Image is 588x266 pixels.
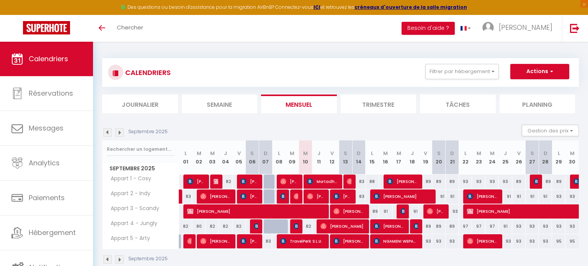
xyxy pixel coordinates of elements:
[427,204,445,219] span: [PERSON_NAME]
[333,234,365,248] span: [PERSON_NAME]
[179,219,193,233] div: 82
[280,234,325,248] span: TravelPerk S.L.U.
[354,4,467,10] a: créneaux d'ouverture de la salle migration
[499,140,512,175] th: 25
[534,174,538,189] span: [PERSON_NAME]
[240,234,258,248] span: [PERSON_NAME]
[128,128,168,135] p: Septembre 2025
[286,140,299,175] th: 09
[104,234,152,243] span: Appart 5 - Arty
[352,140,366,175] th: 14
[539,189,552,204] div: 91
[383,150,388,157] abbr: M
[522,125,579,136] button: Gestion des prix
[210,150,215,157] abbr: M
[187,234,192,248] span: [PERSON_NAME]
[333,204,365,219] span: [PERSON_NAME]
[200,189,232,204] span: [PERSON_NAME]
[104,175,153,183] span: Appart 1 - Cosy
[405,204,419,219] div: 91
[254,219,258,233] span: [PERSON_NAME]
[330,150,334,157] abbr: V
[558,150,560,157] abbr: L
[512,219,526,233] div: 93
[197,150,201,157] abbr: M
[246,140,259,175] th: 06
[482,22,494,33] img: ...
[303,150,308,157] abbr: M
[224,150,227,157] abbr: J
[437,150,441,157] abbr: S
[352,175,366,189] div: 83
[272,140,286,175] th: 08
[499,219,512,233] div: 91
[259,140,272,175] th: 07
[374,219,405,233] span: [PERSON_NAME]
[432,189,446,204] div: 91
[232,140,246,175] th: 05
[312,140,326,175] th: 11
[570,150,575,157] abbr: M
[432,219,446,233] div: 89
[29,193,65,202] span: Paiements
[111,15,149,42] a: Chercher
[366,140,379,175] th: 15
[237,150,241,157] abbr: V
[467,189,498,204] span: [PERSON_NAME] [PERSON_NAME]
[526,189,539,204] div: 91
[107,142,175,156] input: Rechercher un logement...
[104,204,161,213] span: Appart 3 - Scandy
[477,15,562,42] a: ... [PERSON_NAME]
[333,189,351,204] span: [PERSON_NAME]
[411,150,414,157] abbr: J
[344,150,347,157] abbr: S
[102,95,178,113] li: Journalier
[179,140,193,175] th: 01
[379,204,392,219] div: 91
[512,189,526,204] div: 91
[206,219,219,233] div: 82
[512,175,526,189] div: 89
[539,140,552,175] th: 28
[500,95,575,113] li: Planning
[280,189,285,204] span: [PERSON_NAME]
[397,150,401,157] abbr: M
[214,174,218,189] span: [PERSON_NAME]
[400,204,405,219] span: [PERSON_NAME]
[526,140,539,175] th: 27
[531,150,534,157] abbr: S
[499,175,512,189] div: 93
[29,228,76,237] span: Hébergement
[499,189,512,204] div: 91
[374,234,418,248] span: NGAMENI WEPANJUE [PERSON_NAME]
[510,64,569,79] button: Actions
[419,140,432,175] th: 19
[413,219,418,233] span: SOLLASE SOBLINTER
[317,150,320,157] abbr: J
[299,140,312,175] th: 10
[565,140,579,175] th: 30
[446,140,459,175] th: 21
[472,140,485,175] th: 23
[552,219,565,233] div: 93
[446,204,459,219] div: 93
[402,22,455,35] button: Besoin d'aide ?
[200,234,232,248] span: [PERSON_NAME] Fort
[459,219,472,233] div: 97
[352,189,366,204] div: 83
[450,150,454,157] abbr: D
[117,23,143,31] span: Chercher
[123,64,171,81] h3: CALENDRIERS
[103,163,179,174] span: Septembre 2025
[499,234,512,248] div: 93
[278,150,280,157] abbr: L
[526,234,539,248] div: 93
[182,95,258,113] li: Semaine
[23,21,70,34] img: Super Booking
[29,123,64,133] span: Messages
[512,234,526,248] div: 93
[432,234,446,248] div: 93
[565,189,579,204] div: 93
[320,219,365,233] span: [PERSON_NAME]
